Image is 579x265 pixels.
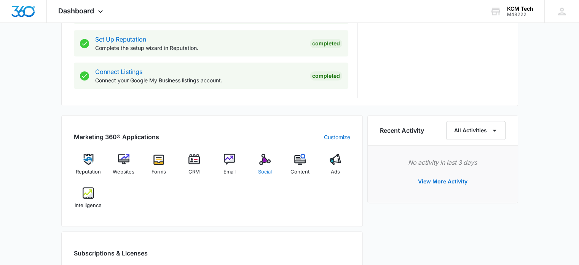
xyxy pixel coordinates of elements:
[95,44,304,52] p: Complete the setup wizard in Reputation.
[188,168,200,176] span: CRM
[58,7,94,15] span: Dashboard
[290,168,309,176] span: Content
[215,154,244,181] a: Email
[507,6,533,12] div: account name
[324,133,350,141] a: Customize
[446,121,506,140] button: All Activities
[76,168,101,176] span: Reputation
[74,132,159,141] h2: Marketing 360® Applications
[74,187,103,215] a: Intelligence
[286,154,315,181] a: Content
[75,202,102,209] span: Intelligence
[258,168,272,176] span: Social
[95,76,304,84] p: Connect your Google My Business listings account.
[223,168,236,176] span: Email
[109,154,138,181] a: Websites
[321,154,350,181] a: Ads
[250,154,279,181] a: Social
[410,172,475,191] button: View More Activity
[113,168,134,176] span: Websites
[380,126,424,135] h6: Recent Activity
[310,71,342,80] div: Completed
[74,154,103,181] a: Reputation
[74,249,148,258] h2: Subscriptions & Licenses
[507,12,533,17] div: account id
[331,168,340,176] span: Ads
[180,154,209,181] a: CRM
[144,154,174,181] a: Forms
[152,168,166,176] span: Forms
[310,39,342,48] div: Completed
[95,68,142,75] a: Connect Listings
[380,158,506,167] p: No activity in last 3 days
[95,35,146,43] a: Set Up Reputation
